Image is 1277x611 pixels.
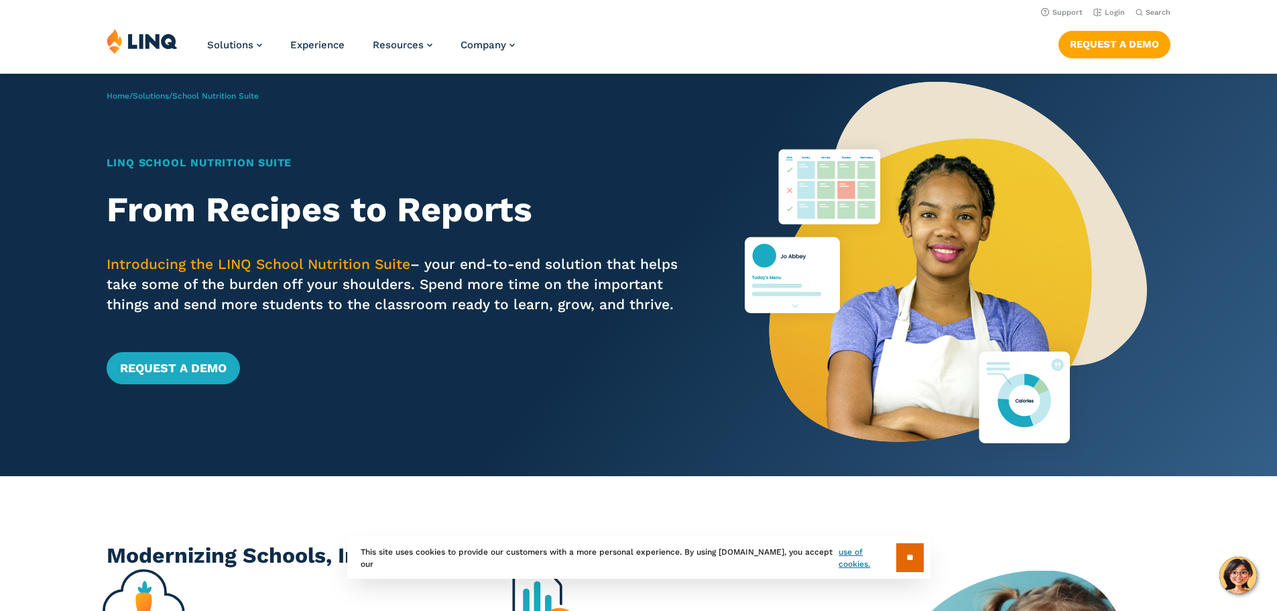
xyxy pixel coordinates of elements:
h2: Modernizing Schools, Inspiring Success [107,541,1170,571]
a: Home [107,91,129,101]
a: Experience [290,39,345,51]
button: Hello, have a question? Let’s chat. [1219,557,1257,594]
span: School Nutrition Suite [172,91,259,101]
a: Resources [373,39,432,51]
span: Solutions [207,39,253,51]
a: Login [1093,8,1125,17]
a: Solutions [207,39,262,51]
p: – your end-to-end solution that helps take some of the burden off your shoulders. Spend more time... [107,254,693,315]
span: Search [1146,8,1170,17]
button: Open Search Bar [1136,7,1170,17]
img: Nutrition Suite Launch [745,74,1147,476]
nav: Button Navigation [1058,28,1170,58]
div: This site uses cookies to provide our customers with a more personal experience. By using [DOMAIN... [347,537,930,579]
h1: LINQ School Nutrition Suite [107,155,693,171]
a: Support [1041,8,1083,17]
h2: From Recipes to Reports [107,190,693,230]
a: use of cookies. [839,546,896,570]
span: / / [107,91,259,101]
a: Request a Demo [107,352,240,384]
span: Resources [373,39,424,51]
a: Request a Demo [1058,31,1170,58]
a: Company [461,39,515,51]
a: Solutions [133,91,169,101]
span: Introducing the LINQ School Nutrition Suite [107,256,410,272]
span: Company [461,39,506,51]
nav: Primary Navigation [207,28,515,72]
img: LINQ | K‑12 Software [107,28,178,54]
